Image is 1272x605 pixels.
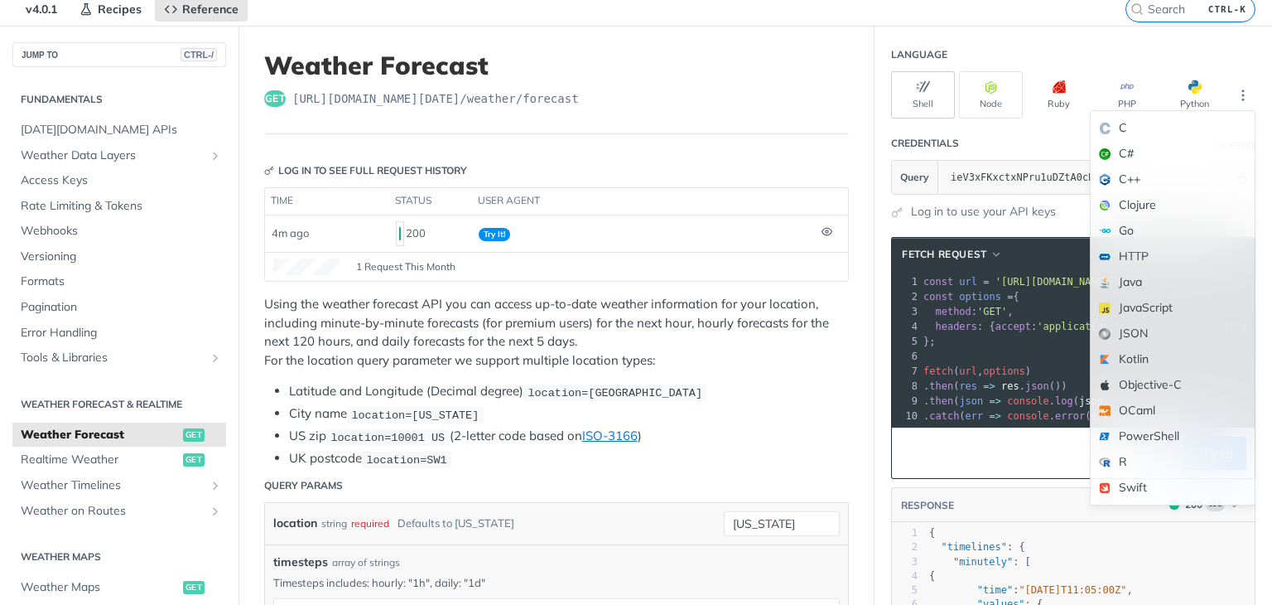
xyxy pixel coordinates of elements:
[264,166,274,176] svg: Key
[983,276,989,288] span: =
[1091,449,1255,475] div: R
[21,223,222,240] span: Webhooks
[977,584,1013,596] span: "time"
[935,321,977,332] span: headers
[900,441,923,466] button: Copy to clipboard
[896,246,1008,263] button: fetch Request
[995,321,1031,332] span: accept
[273,259,340,275] canvas: Line Graph
[892,540,918,554] div: 2
[1037,321,1144,332] span: 'application/json'
[892,379,920,394] div: 8
[1091,346,1255,372] div: Kotlin
[1091,115,1255,141] div: C
[98,2,142,17] span: Recipes
[1231,83,1255,108] button: More Languages
[1095,71,1159,119] button: PHP
[1001,380,1019,392] span: res
[1007,291,1013,302] span: =
[1019,584,1126,596] span: "[DATE]T11:05:00Z"
[351,409,479,421] span: location=[US_STATE]
[983,380,995,392] span: =>
[272,226,309,240] span: 4m ago
[892,161,938,194] button: Query
[959,380,977,392] span: res
[1055,410,1085,422] span: error
[923,395,1115,407] span: . ( . ( ))
[21,452,179,468] span: Realtime Weather
[273,511,317,535] label: location
[397,511,514,535] div: Defaults to [US_STATE]
[264,51,849,80] h1: Weather Forecast
[182,2,238,17] span: Reference
[1091,423,1255,449] div: PowerShell
[12,92,226,107] h2: Fundamentals
[183,453,205,467] span: get
[995,276,1151,288] span: '[URL][DOMAIN_NAME][DATE]'
[892,409,920,423] div: 10
[12,499,226,524] a: Weather on RoutesShow subpages for Weather on Routes
[21,579,179,596] span: Weather Maps
[183,581,205,594] span: get
[959,71,1023,119] button: Node
[12,168,226,193] a: Access Keys
[1091,295,1255,321] div: JavaScript
[21,503,205,520] span: Weather on Routes
[923,336,936,347] span: };
[983,365,1025,377] span: options
[1091,372,1255,398] div: Objective-C
[1091,244,1255,269] div: HTTP
[1163,71,1226,119] button: Python
[892,526,918,540] div: 1
[929,570,935,582] span: {
[902,247,987,262] span: fetch Request
[273,554,328,571] span: timesteps
[923,365,1031,377] span: ( , )
[21,477,205,494] span: Weather Timelines
[12,346,226,370] a: Tools & LibrariesShow subpages for Tools & Libraries
[12,575,226,600] a: Weather Mapsget
[959,291,1001,302] span: options
[935,306,971,317] span: method
[966,410,984,422] span: err
[12,473,226,498] a: Weather TimelinesShow subpages for Weather Timelines
[183,428,205,442] span: get
[181,48,217,61] span: CTRL-/
[289,427,849,446] li: US zip (2-letter code based on )
[892,274,920,289] div: 1
[892,304,920,319] div: 3
[12,194,226,219] a: Rate Limiting & Tokens
[273,575,840,590] p: Timesteps includes: hourly: "1h", daily: "1d"
[959,395,983,407] span: json
[923,306,1014,317] span: : ,
[321,511,347,535] div: string
[12,219,226,244] a: Webhooks
[929,584,1133,596] span: : ,
[12,549,226,564] h2: Weather Maps
[209,351,222,365] button: Show subpages for Tools & Libraries
[1007,410,1049,422] span: console
[892,394,920,409] div: 9
[929,410,959,422] span: catch
[892,334,920,349] div: 5
[1007,395,1049,407] span: console
[366,453,446,466] span: location=SW1
[12,269,226,294] a: Formats
[12,448,226,472] a: Realtime Weatherget
[264,295,849,370] p: Using the weather forecast API you can access up-to-date weather information for your location, i...
[941,541,1006,553] span: "timelines"
[929,395,953,407] span: then
[12,42,226,67] button: JUMP TOCTRL-/
[472,188,815,215] th: user agent
[929,556,1031,568] span: : [
[942,161,1233,194] input: apikey
[977,306,1007,317] span: 'GET'
[209,149,222,162] button: Show subpages for Weather Data Layers
[891,71,955,119] button: Shell
[1091,141,1255,167] div: C#
[891,136,959,151] div: Credentials
[21,299,222,316] span: Pagination
[1055,395,1073,407] span: log
[900,170,929,185] span: Query
[21,249,222,265] span: Versioning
